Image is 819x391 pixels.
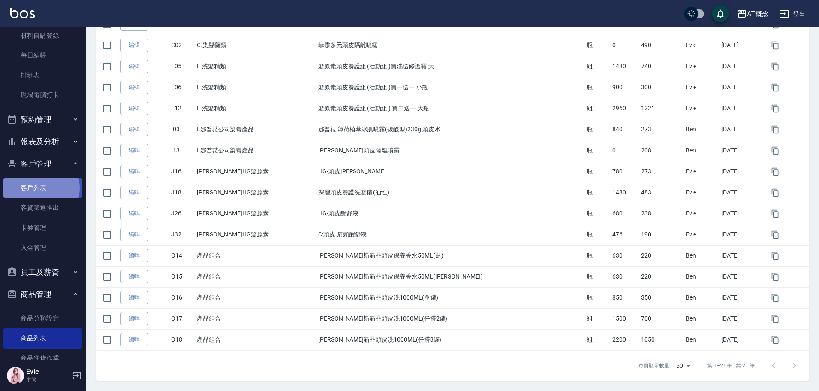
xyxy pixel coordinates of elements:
[3,198,82,218] a: 客資篩選匯出
[684,56,719,77] td: Evie
[584,140,610,161] td: 瓶
[684,98,719,119] td: Evie
[639,161,684,182] td: 273
[169,140,195,161] td: I13
[316,56,584,77] td: 髮原素頭皮養護組 (活動組 )買洗送修護霜 大
[120,291,148,304] a: 編輯
[120,60,148,73] a: 編輯
[639,308,684,329] td: 700
[610,224,638,245] td: 476
[639,35,684,56] td: 490
[584,77,610,98] td: 瓶
[120,333,148,346] a: 編輯
[584,35,610,56] td: 瓶
[610,245,638,266] td: 630
[316,287,584,308] td: [PERSON_NAME]斯新品頭皮洗1000ML(單罐)
[195,161,316,182] td: [PERSON_NAME]HG髮原素
[684,182,719,203] td: Evie
[169,77,195,98] td: E06
[610,140,638,161] td: 0
[584,203,610,224] td: 瓶
[169,203,195,224] td: J26
[610,56,638,77] td: 1480
[120,228,148,241] a: 編輯
[316,119,584,140] td: 娜普菈 薄荷植萃冰肌噴霧(碳酸型)230g 頭皮水
[610,203,638,224] td: 680
[719,245,764,266] td: [DATE]
[610,329,638,350] td: 2200
[169,308,195,329] td: O17
[316,329,584,350] td: [PERSON_NAME]新品頭皮洗1000ML(任搭3罐)
[684,287,719,308] td: Ben
[195,56,316,77] td: E.洗髮精類
[610,35,638,56] td: 0
[719,119,764,140] td: [DATE]
[684,224,719,245] td: Evie
[169,119,195,140] td: I03
[26,367,70,376] h5: Evie
[3,178,82,198] a: 客戶列表
[316,308,584,329] td: [PERSON_NAME]斯新品頭皮洗1000ML(任搭2罐)
[169,287,195,308] td: O16
[3,65,82,85] a: 排班表
[610,77,638,98] td: 900
[719,182,764,203] td: [DATE]
[169,182,195,203] td: J18
[195,35,316,56] td: C.染髮藥類
[584,119,610,140] td: 瓶
[316,266,584,287] td: [PERSON_NAME]斯新品頭皮保養香水50ML([PERSON_NAME])
[195,287,316,308] td: 產品組合
[719,35,764,56] td: [DATE]
[3,349,82,368] a: 商品進貨作業
[719,203,764,224] td: [DATE]
[316,77,584,98] td: 髮原素頭皮養護組 (活動組 )買一送一 小瓶
[719,56,764,77] td: [DATE]
[610,308,638,329] td: 1500
[3,45,82,65] a: 每日結帳
[316,182,584,203] td: 深層頭皮養護洗髮精 (油性)
[610,98,638,119] td: 2960
[673,354,693,377] div: 50
[584,308,610,329] td: 組
[120,144,148,157] a: 編輯
[120,249,148,262] a: 編輯
[719,266,764,287] td: [DATE]
[316,203,584,224] td: HG-頭皮醒舒液
[169,329,195,350] td: O18
[719,140,764,161] td: [DATE]
[684,161,719,182] td: Evie
[169,35,195,56] td: C02
[639,182,684,203] td: 483
[719,161,764,182] td: [DATE]
[120,102,148,115] a: 編輯
[195,224,316,245] td: [PERSON_NAME]HG髮原素
[719,77,764,98] td: [DATE]
[639,203,684,224] td: 238
[120,312,148,325] a: 編輯
[316,224,584,245] td: C:頭皮.肩頸醒舒液
[195,182,316,203] td: [PERSON_NAME]HG髮原素
[719,287,764,308] td: [DATE]
[747,9,769,19] div: AT概念
[719,329,764,350] td: [DATE]
[584,182,610,203] td: 瓶
[719,98,764,119] td: [DATE]
[195,329,316,350] td: 產品組合
[26,376,70,384] p: 主管
[10,8,35,18] img: Logo
[316,98,584,119] td: 髮原素頭皮養護組 (活動組 ) 買二送一 大瓶
[584,56,610,77] td: 組
[639,119,684,140] td: 273
[639,77,684,98] td: 300
[712,5,729,22] button: save
[684,329,719,350] td: Ben
[169,245,195,266] td: O14
[169,98,195,119] td: E12
[684,308,719,329] td: Ben
[120,270,148,283] a: 編輯
[169,56,195,77] td: E05
[707,362,755,370] p: 第 1–21 筆 共 21 筆
[638,362,669,370] p: 每頁顯示數量
[584,329,610,350] td: 組
[120,165,148,178] a: 編輯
